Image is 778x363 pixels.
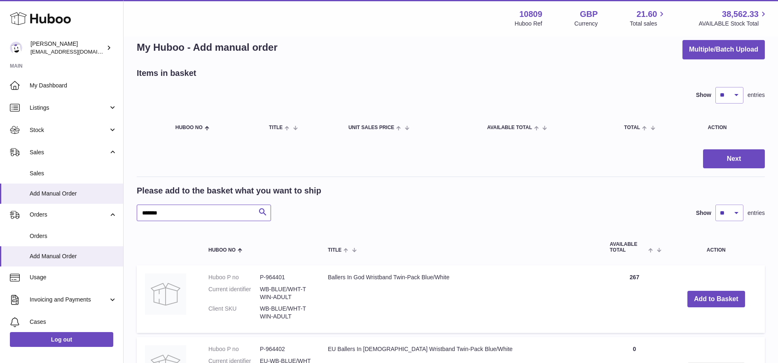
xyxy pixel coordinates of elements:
[696,91,711,99] label: Show
[137,185,321,196] h2: Please add to the basket what you want to ship
[30,296,108,304] span: Invoicing and Payments
[630,9,666,28] a: 21.60 Total sales
[708,125,757,130] div: Action
[30,126,108,134] span: Stock
[320,265,602,333] td: Ballers In God Wristband Twin-Pack Blue/White
[696,209,711,217] label: Show
[722,9,759,20] span: 38,562.33
[260,345,311,353] dd: P-964402
[208,273,260,281] dt: Huboo P no
[30,318,117,326] span: Cases
[30,190,117,198] span: Add Manual Order
[668,233,765,261] th: Action
[602,265,668,333] td: 267
[748,209,765,217] span: entries
[348,125,394,130] span: Unit Sales Price
[30,252,117,260] span: Add Manual Order
[10,332,113,347] a: Log out
[10,42,22,54] img: shop@ballersingod.com
[580,9,598,20] strong: GBP
[260,285,311,301] dd: WB-BLUE/WHT-TWIN-ADULT
[208,247,236,253] span: Huboo no
[515,20,542,28] div: Huboo Ref
[624,125,640,130] span: Total
[137,68,196,79] h2: Items in basket
[260,273,311,281] dd: P-964401
[30,82,117,90] span: My Dashboard
[30,211,108,219] span: Orders
[30,48,121,55] span: [EMAIL_ADDRESS][DOMAIN_NAME]
[699,20,768,28] span: AVAILABLE Stock Total
[269,125,283,130] span: Title
[30,104,108,112] span: Listings
[636,9,657,20] span: 21.60
[682,40,765,59] button: Multiple/Batch Upload
[630,20,666,28] span: Total sales
[30,232,117,240] span: Orders
[30,273,117,281] span: Usage
[687,291,745,308] button: Add to Basket
[699,9,768,28] a: 38,562.33 AVAILABLE Stock Total
[145,273,186,315] img: Ballers In God Wristband Twin-Pack Blue/White
[328,247,341,253] span: Title
[610,242,647,252] span: AVAILABLE Total
[30,170,117,177] span: Sales
[575,20,598,28] div: Currency
[260,305,311,321] dd: WB-BLUE/WHT-TWIN-ADULT
[748,91,765,99] span: entries
[487,125,532,130] span: AVAILABLE Total
[208,285,260,301] dt: Current identifier
[703,149,765,169] button: Next
[30,148,108,156] span: Sales
[137,41,278,54] h1: My Huboo - Add manual order
[519,9,542,20] strong: 10809
[208,345,260,353] dt: Huboo P no
[208,305,260,321] dt: Client SKU
[30,40,105,56] div: [PERSON_NAME]
[175,125,203,130] span: Huboo no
